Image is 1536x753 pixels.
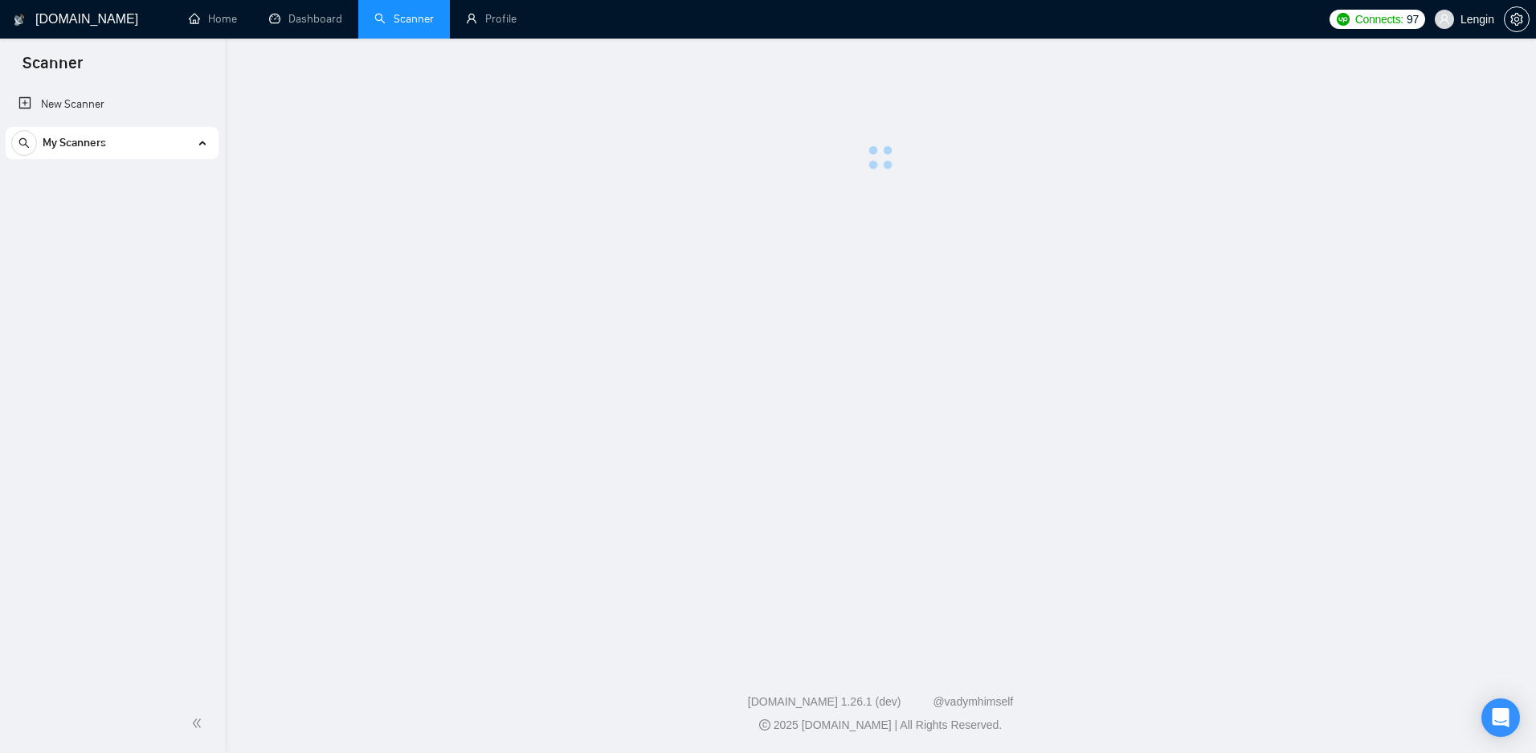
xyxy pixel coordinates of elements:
div: 2025 [DOMAIN_NAME] | All Rights Reserved. [238,717,1523,734]
span: Connects: [1355,10,1403,28]
a: [DOMAIN_NAME] 1.26.1 (dev) [748,695,901,708]
a: searchScanner [374,12,434,26]
img: logo [14,7,25,33]
span: search [12,137,36,149]
a: New Scanner [18,88,206,121]
a: dashboardDashboard [269,12,342,26]
span: copyright [759,719,770,730]
div: Open Intercom Messenger [1481,698,1520,737]
span: My Scanners [43,127,106,159]
li: My Scanners [6,127,219,166]
span: setting [1505,13,1529,26]
span: 97 [1407,10,1419,28]
li: New Scanner [6,88,219,121]
a: userProfile [466,12,517,26]
button: setting [1504,6,1530,32]
button: search [11,130,37,156]
a: homeHome [189,12,237,26]
span: user [1439,14,1450,25]
span: double-left [191,715,207,731]
a: setting [1504,13,1530,26]
img: upwork-logo.png [1337,13,1350,26]
span: Scanner [10,51,96,85]
a: @vadymhimself [933,695,1013,708]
